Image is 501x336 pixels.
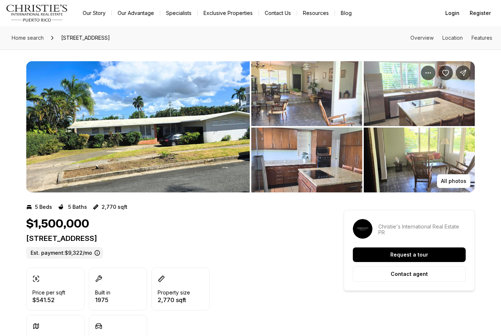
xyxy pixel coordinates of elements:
[68,204,87,210] p: 5 Baths
[6,4,68,22] img: logo
[26,61,250,192] li: 1 of 5
[95,290,110,296] p: Built in
[26,61,250,192] button: View image gallery
[158,290,190,296] p: Property size
[472,35,492,41] a: Skip to: Features
[421,66,435,80] button: Property options
[437,174,470,188] button: All photos
[251,61,475,192] li: 2 of 5
[26,247,103,259] label: Est. payment: $9,322/mo
[102,204,127,210] p: 2,770 sqft
[160,8,197,18] a: Specialists
[9,32,47,44] a: Home search
[438,66,453,80] button: Save Property: 13 CALLE
[445,10,459,16] span: Login
[441,6,464,20] button: Login
[364,61,475,126] button: View image gallery
[297,8,335,18] a: Resources
[32,297,65,303] p: $541.52
[364,128,475,192] button: View image gallery
[251,128,362,192] button: View image gallery
[391,271,428,277] p: Contact agent
[26,61,475,192] div: Listing Photos
[441,178,466,184] p: All photos
[251,61,362,126] button: View image gallery
[442,35,463,41] a: Skip to: Location
[12,35,44,41] span: Home search
[198,8,259,18] a: Exclusive Properties
[158,297,190,303] p: 2,770 sqft
[470,10,491,16] span: Register
[58,32,113,44] span: [STREET_ADDRESS]
[35,204,52,210] p: 5 Beds
[353,247,466,262] button: Request a tour
[465,6,495,20] button: Register
[335,8,358,18] a: Blog
[26,217,89,231] h1: $1,500,000
[390,252,428,258] p: Request a tour
[58,201,87,213] button: 5 Baths
[410,35,492,41] nav: Page section menu
[378,224,466,235] p: Christie's International Real Estate PR
[112,8,160,18] a: Our Advantage
[259,8,297,18] button: Contact Us
[32,290,65,296] p: Price per sqft
[26,234,317,243] p: [STREET_ADDRESS]
[95,297,110,303] p: 1975
[410,35,434,41] a: Skip to: Overview
[456,66,470,80] button: Share Property: 13 CALLE
[353,266,466,282] button: Contact agent
[77,8,111,18] a: Our Story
